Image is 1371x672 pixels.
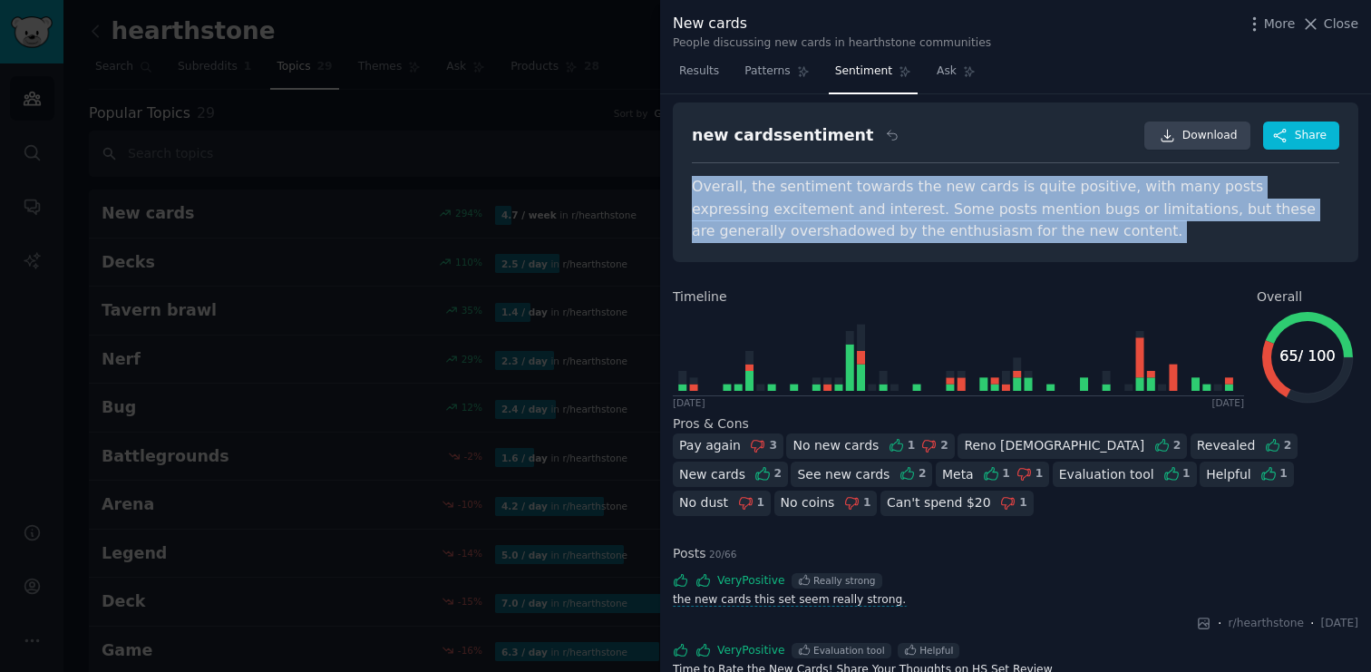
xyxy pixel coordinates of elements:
span: Results [679,63,719,80]
div: No new cards [792,436,879,455]
div: new cards sentiment [692,124,873,147]
div: 1 [863,495,871,511]
div: 1 [1182,466,1191,482]
div: [DATE] [673,396,705,409]
a: Download [1144,122,1250,151]
div: Can't spend $20 [887,493,991,512]
div: No coins [781,493,835,512]
span: Ask [937,63,957,80]
a: Patterns [738,57,815,94]
span: the new cards this set seem really strong. [671,593,908,607]
div: People discussing new cards in hearthstone communities [673,35,991,52]
span: Close [1324,15,1358,34]
div: 3 [769,438,777,454]
span: Timeline [673,287,727,307]
div: See new cards [797,465,890,484]
span: Pros & Cons [673,416,749,431]
span: Very Positive [717,573,785,589]
span: 20 / 66 [709,549,736,560]
a: Ask [930,57,982,94]
button: More [1245,15,1296,34]
span: Posts [673,544,736,563]
span: Share [1295,128,1327,144]
span: Very Positive [717,643,785,659]
div: Pay again [679,436,741,455]
div: Evaluation tool [813,644,885,657]
span: [DATE] [1321,616,1358,632]
span: r/hearthstone [1229,616,1305,632]
div: [DATE] [1211,396,1244,409]
span: Overall [1257,287,1302,307]
a: Results [673,57,725,94]
a: the new cards this set seem really strong. [673,592,1358,609]
div: 2 [773,466,782,482]
div: Reno [DEMOGRAPHIC_DATA] [964,436,1144,455]
div: Overall, the sentiment towards the new cards is quite positive, with many posts expressing excite... [692,176,1339,243]
div: No dust [679,493,728,512]
div: 1 [1036,466,1044,482]
div: 1 [908,438,916,454]
span: · [1310,614,1314,633]
div: New cards [679,465,745,484]
text: 65 / 100 [1279,347,1335,365]
div: Helpful [919,644,953,657]
div: Meta [942,465,974,484]
span: Download [1182,128,1238,144]
div: 1 [1019,495,1027,511]
span: · [1218,614,1221,633]
span: More [1264,15,1296,34]
div: Helpful [1206,465,1251,484]
div: 2 [919,466,927,482]
button: Share [1263,122,1339,151]
div: Revealed [1197,436,1256,455]
div: Really strong [813,574,876,587]
div: 1 [1279,466,1288,482]
div: 2 [940,438,948,454]
div: 1 [1002,466,1010,482]
span: Patterns [744,63,790,80]
div: 2 [1284,438,1292,454]
button: Close [1301,15,1358,34]
div: 1 [757,495,765,511]
div: 2 [1173,438,1181,454]
div: Evaluation tool [1059,465,1154,484]
span: Sentiment [835,63,892,80]
div: New cards [673,13,991,35]
a: Sentiment [829,57,918,94]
